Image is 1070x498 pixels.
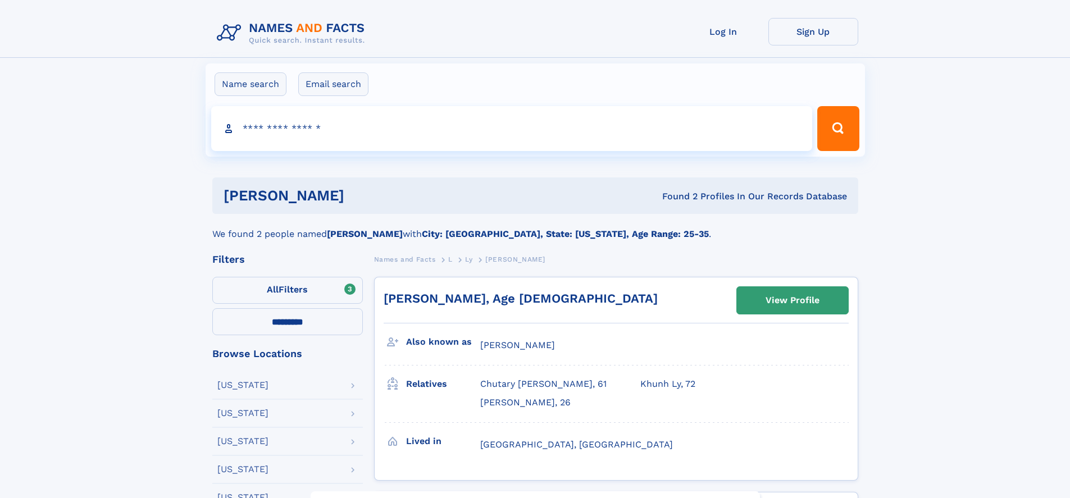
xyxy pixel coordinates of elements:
span: [GEOGRAPHIC_DATA], [GEOGRAPHIC_DATA] [480,439,673,450]
img: Logo Names and Facts [212,18,374,48]
a: Chutary [PERSON_NAME], 61 [480,378,607,390]
a: [PERSON_NAME], 26 [480,396,571,409]
label: Filters [212,277,363,304]
h1: [PERSON_NAME] [224,189,503,203]
label: Name search [215,72,286,96]
span: [PERSON_NAME] [480,340,555,350]
h3: Relatives [406,374,480,394]
div: [US_STATE] [217,381,268,390]
a: Khunh Ly, 72 [640,378,695,390]
span: L [448,255,453,263]
a: Sign Up [768,18,858,45]
label: Email search [298,72,368,96]
div: Filters [212,254,363,264]
a: View Profile [737,287,848,314]
div: Found 2 Profiles In Our Records Database [503,190,847,203]
span: All [267,284,279,295]
div: Browse Locations [212,349,363,359]
div: [US_STATE] [217,409,268,418]
a: Log In [679,18,768,45]
h3: Lived in [406,432,480,451]
span: [PERSON_NAME] [485,255,545,263]
a: Names and Facts [374,252,436,266]
div: We found 2 people named with . [212,214,858,241]
b: [PERSON_NAME] [327,229,403,239]
b: City: [GEOGRAPHIC_DATA], State: [US_STATE], Age Range: 25-35 [422,229,709,239]
a: [PERSON_NAME], Age [DEMOGRAPHIC_DATA] [384,291,658,305]
button: Search Button [817,106,859,151]
div: View Profile [766,287,819,313]
a: L [448,252,453,266]
span: Ly [465,255,472,263]
a: Ly [465,252,472,266]
h3: Also known as [406,332,480,351]
input: search input [211,106,813,151]
div: [US_STATE] [217,437,268,446]
div: [US_STATE] [217,465,268,474]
